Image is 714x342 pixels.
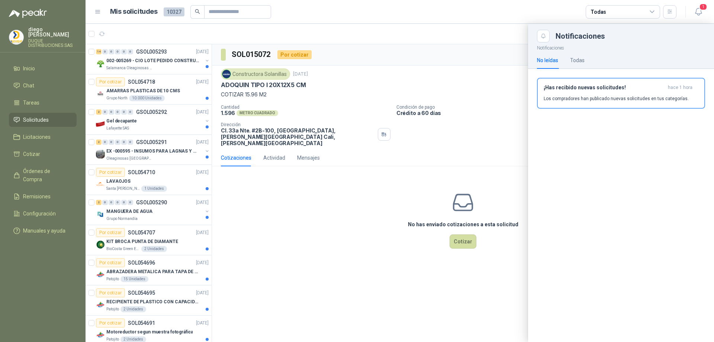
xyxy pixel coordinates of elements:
[23,116,49,124] span: Solicitudes
[9,147,77,161] a: Cotizar
[28,27,77,37] p: diego [PERSON_NAME]
[9,79,77,93] a: Chat
[195,9,200,14] span: search
[9,96,77,110] a: Tareas
[9,113,77,127] a: Solicitudes
[23,210,56,218] span: Configuración
[9,30,23,44] img: Company Logo
[110,6,158,17] h1: Mis solicitudes
[23,99,39,107] span: Tareas
[537,30,550,42] button: Close
[9,164,77,186] a: Órdenes de Compra
[9,61,77,76] a: Inicio
[23,81,34,90] span: Chat
[23,150,40,158] span: Cotizar
[591,8,606,16] div: Todas
[23,167,70,183] span: Órdenes de Compra
[23,192,51,201] span: Remisiones
[23,227,65,235] span: Manuales y ayuda
[9,9,47,18] img: Logo peakr
[23,64,35,73] span: Inicio
[28,39,77,48] p: DUQUE DISTRIBUCIONES SAS
[544,95,689,102] p: Los compradores han publicado nuevas solicitudes en tus categorías.
[556,32,705,40] div: Notificaciones
[544,84,665,91] h3: ¡Has recibido nuevas solicitudes!
[9,224,77,238] a: Manuales y ayuda
[9,189,77,204] a: Remisiones
[692,5,705,19] button: 1
[9,130,77,144] a: Licitaciones
[23,133,51,141] span: Licitaciones
[699,3,707,10] span: 1
[164,7,184,16] span: 10327
[668,84,692,91] span: hace 1 hora
[570,56,585,64] div: Todas
[9,207,77,221] a: Configuración
[528,42,714,52] p: Notificaciones
[537,56,558,64] div: No leídas
[537,78,705,109] button: ¡Has recibido nuevas solicitudes!hace 1 hora Los compradores han publicado nuevas solicitudes en ...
